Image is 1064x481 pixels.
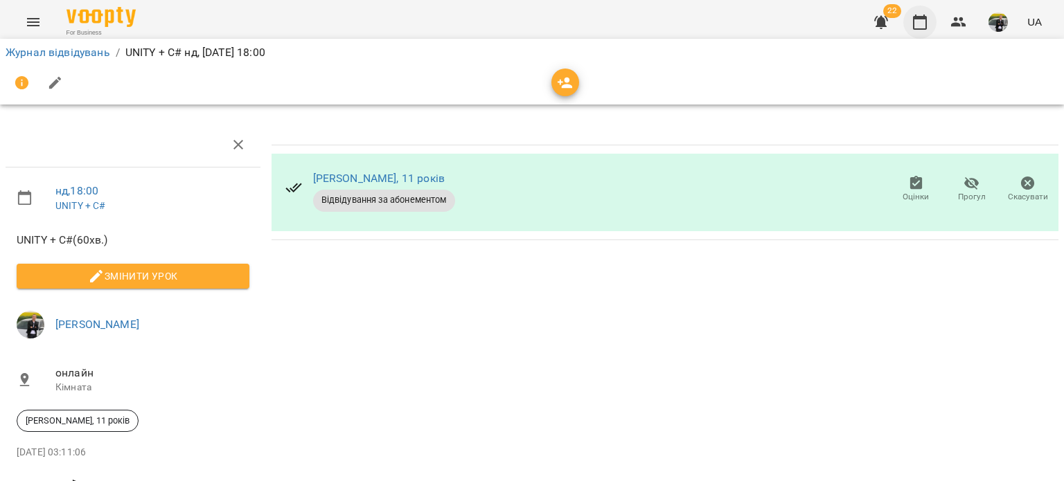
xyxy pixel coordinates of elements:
[958,191,986,203] span: Прогул
[116,44,120,61] li: /
[1022,9,1047,35] button: UA
[17,6,50,39] button: Menu
[988,12,1008,32] img: a92d573242819302f0c564e2a9a4b79e.jpg
[55,200,105,211] a: UNITY + C#
[28,268,238,284] span: Змінити урок
[17,410,139,432] div: [PERSON_NAME], 11 років
[1008,191,1048,203] span: Скасувати
[17,446,249,460] p: [DATE] 03:11:06
[125,44,265,61] p: UNITY + C# нд, [DATE] 18:00
[55,381,249,394] p: Кімната
[888,170,944,209] button: Оцінки
[1027,15,1042,29] span: UA
[313,172,445,185] a: [PERSON_NAME], 11 років
[17,311,44,338] img: a92d573242819302f0c564e2a9a4b79e.jpg
[66,7,136,27] img: Voopty Logo
[944,170,1000,209] button: Прогул
[55,318,139,331] a: [PERSON_NAME]
[883,4,901,18] span: 22
[17,264,249,289] button: Змінити урок
[903,191,929,203] span: Оцінки
[17,415,138,427] span: [PERSON_NAME], 11 років
[6,46,110,59] a: Журнал відвідувань
[6,44,1058,61] nav: breadcrumb
[1000,170,1056,209] button: Скасувати
[55,184,98,197] a: нд , 18:00
[17,232,249,248] span: UNITY + C# ( 60 хв. )
[55,365,249,381] span: онлайн
[66,28,136,37] span: For Business
[313,194,455,206] span: Відвідування за абонементом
